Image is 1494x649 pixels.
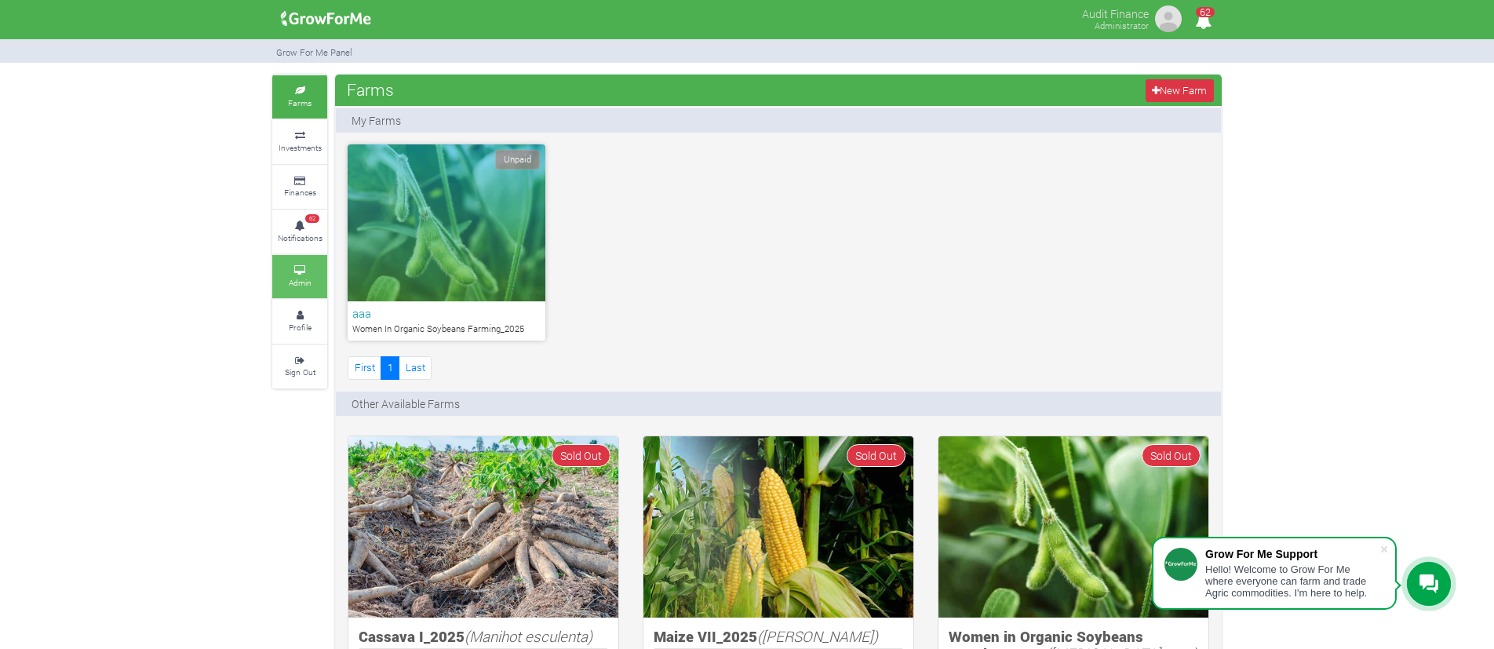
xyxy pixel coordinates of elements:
[757,626,878,646] i: ([PERSON_NAME])
[495,150,540,170] span: Unpaid
[1153,3,1184,35] img: growforme image
[1205,563,1379,599] div: Hello! Welcome to Grow For Me where everyone can farm and trade Agric commodities. I'm here to help.
[352,396,460,412] p: Other Available Farms
[272,300,327,343] a: Profile
[343,74,398,105] span: Farms
[399,356,432,379] a: Last
[305,214,319,224] span: 62
[275,3,377,35] img: growforme image
[1205,548,1379,560] div: Grow For Me Support
[381,356,399,379] a: 1
[352,112,401,129] p: My Farms
[289,277,312,288] small: Admin
[1188,15,1219,30] a: 62
[288,97,312,108] small: Farms
[272,166,327,209] a: Finances
[359,628,608,646] h5: Cassava I_2025
[1188,3,1219,38] i: Notifications
[276,46,352,58] small: Grow For Me Panel
[352,323,541,336] p: Women In Organic Soybeans Farming_2025
[278,232,322,243] small: Notifications
[272,210,327,253] a: 62 Notifications
[552,444,610,467] span: Sold Out
[284,187,316,198] small: Finances
[654,628,903,646] h5: Maize VII_2025
[1142,444,1201,467] span: Sold Out
[348,356,381,379] a: First
[1146,79,1214,102] a: New Farm
[1095,20,1149,31] small: Administrator
[272,120,327,163] a: Investments
[1196,7,1215,17] span: 62
[289,322,312,333] small: Profile
[348,144,545,341] a: Unpaid aaa Women In Organic Soybeans Farming_2025
[348,436,618,618] img: growforme image
[938,436,1208,618] img: growforme image
[847,444,906,467] span: Sold Out
[272,345,327,388] a: Sign Out
[272,75,327,118] a: Farms
[272,255,327,298] a: Admin
[348,356,432,379] nav: Page Navigation
[643,436,913,618] img: growforme image
[1082,3,1149,22] p: Audit Finance
[279,142,322,153] small: Investments
[285,366,315,377] small: Sign Out
[352,306,541,320] h6: aaa
[465,626,592,646] i: (Manihot esculenta)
